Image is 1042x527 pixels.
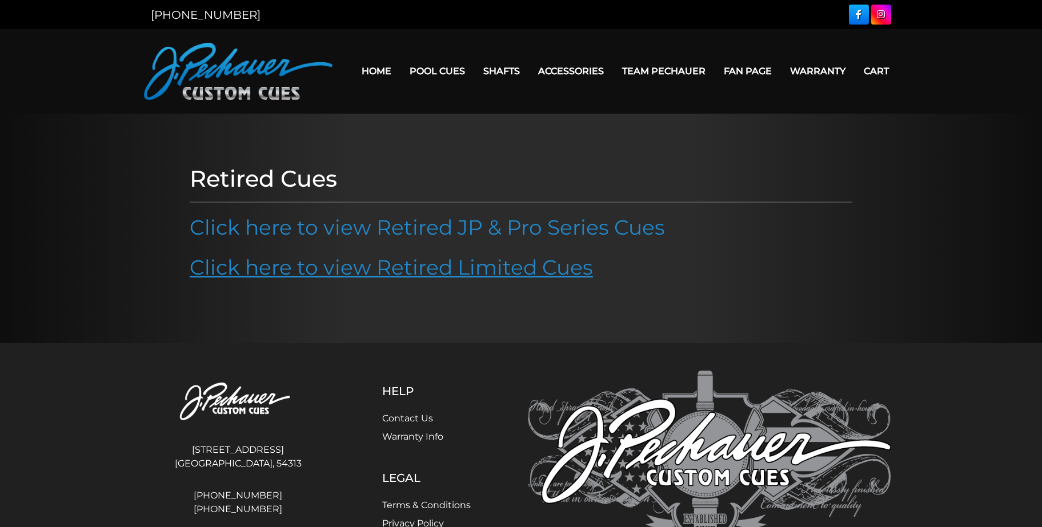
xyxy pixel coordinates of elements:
[151,439,326,475] address: [STREET_ADDRESS] [GEOGRAPHIC_DATA], 54313
[781,57,855,86] a: Warranty
[474,57,529,86] a: Shafts
[190,255,593,280] a: Click here to view Retired Limited Cues
[144,43,332,100] img: Pechauer Custom Cues
[383,413,434,424] a: Contact Us
[613,57,715,86] a: Team Pechauer
[151,371,326,434] img: Pechauer Custom Cues
[383,431,444,442] a: Warranty Info
[151,502,326,516] a: [PHONE_NUMBER]
[151,489,326,502] a: [PHONE_NUMBER]
[383,384,471,398] h5: Help
[715,57,781,86] a: Fan Page
[400,57,474,86] a: Pool Cues
[383,500,471,510] a: Terms & Conditions
[855,57,898,86] a: Cart
[151,8,260,22] a: [PHONE_NUMBER]
[190,165,852,192] h1: Retired Cues
[383,471,471,485] h5: Legal
[190,215,665,240] a: Click here to view Retired JP & Pro Series Cues
[352,57,400,86] a: Home
[529,57,613,86] a: Accessories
